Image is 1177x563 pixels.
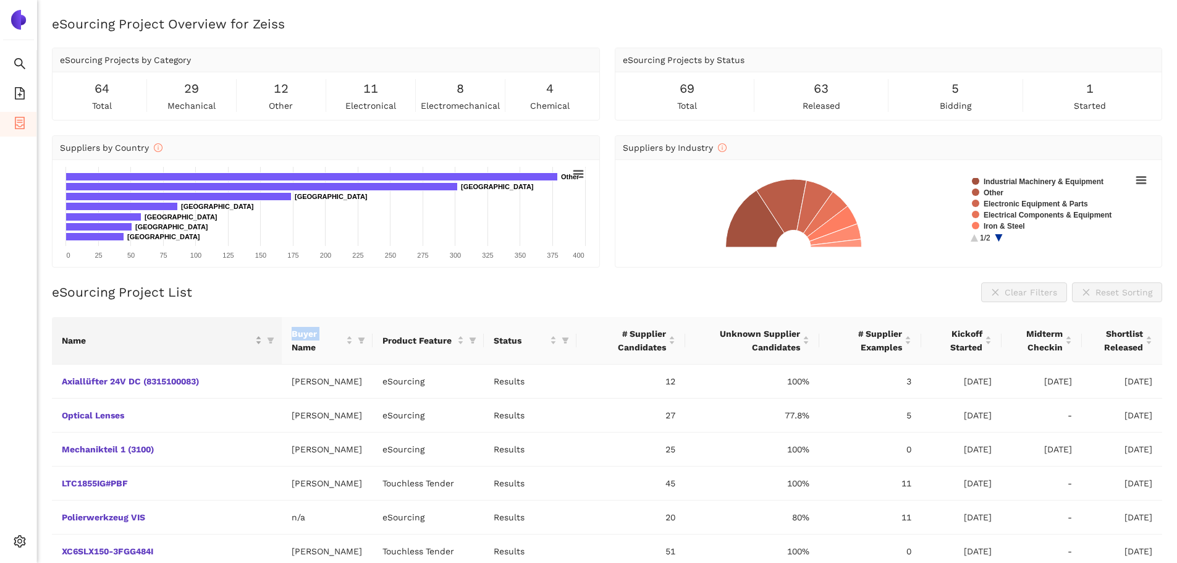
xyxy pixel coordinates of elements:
[980,234,990,242] text: 1/2
[685,365,819,399] td: 100%
[814,79,829,98] span: 63
[358,337,365,344] span: filter
[586,327,666,354] span: # Supplier Candidates
[677,99,697,112] span: total
[320,252,331,259] text: 200
[461,183,534,190] text: [GEOGRAPHIC_DATA]
[680,79,694,98] span: 69
[60,143,162,153] span: Suppliers by Country
[546,79,554,98] span: 4
[573,252,584,259] text: 400
[373,317,484,365] th: this column's title is Product Feature,this column is sortable
[685,317,819,365] th: this column's title is Unknown Supplier Candidates,this column is sortable
[159,252,167,259] text: 75
[484,433,576,467] td: Results
[1002,317,1082,365] th: this column's title is Midterm Checkin,this column is sortable
[14,112,26,137] span: container
[274,79,289,98] span: 12
[1072,282,1162,302] button: closeReset Sorting
[52,283,192,301] h2: eSourcing Project List
[1082,399,1162,433] td: [DATE]
[576,399,685,433] td: 27
[255,252,266,259] text: 150
[355,324,368,357] span: filter
[282,399,373,433] td: [PERSON_NAME]
[921,317,1002,365] th: this column's title is Kickoff Started,this column is sortable
[154,143,162,152] span: info-circle
[685,467,819,501] td: 100%
[1082,317,1162,365] th: this column's title is Shortlist Released,this column is sortable
[931,327,982,354] span: Kickoff Started
[984,188,1003,197] text: Other
[264,331,277,350] span: filter
[1082,433,1162,467] td: [DATE]
[695,327,800,354] span: Unknown Supplier Candidates
[819,399,921,433] td: 5
[385,252,396,259] text: 250
[494,334,547,347] span: Status
[819,365,921,399] td: 3
[373,399,484,433] td: eSourcing
[466,331,479,350] span: filter
[373,501,484,535] td: eSourcing
[921,365,1002,399] td: [DATE]
[469,337,476,344] span: filter
[52,15,1162,33] h2: eSourcing Project Overview for Zeiss
[921,467,1002,501] td: [DATE]
[984,200,1088,208] text: Electronic Equipment & Parts
[167,99,216,112] span: mechanical
[484,501,576,535] td: Results
[530,99,570,112] span: chemical
[685,501,819,535] td: 80%
[576,365,685,399] td: 12
[135,223,208,231] text: [GEOGRAPHIC_DATA]
[921,501,1002,535] td: [DATE]
[984,222,1025,231] text: Iron & Steel
[450,252,461,259] text: 300
[282,365,373,399] td: [PERSON_NAME]
[95,252,102,259] text: 25
[127,252,135,259] text: 50
[62,334,253,347] span: Name
[373,433,484,467] td: eSourcing
[803,99,840,112] span: released
[352,252,363,259] text: 225
[282,467,373,501] td: [PERSON_NAME]
[92,99,112,112] span: total
[1011,327,1063,354] span: Midterm Checkin
[287,252,298,259] text: 175
[1082,467,1162,501] td: [DATE]
[145,213,217,221] text: [GEOGRAPHIC_DATA]
[562,337,569,344] span: filter
[363,79,378,98] span: 11
[14,531,26,556] span: setting
[921,433,1002,467] td: [DATE]
[829,327,902,354] span: # Supplier Examples
[951,79,959,98] span: 5
[576,501,685,535] td: 20
[52,317,282,365] th: this column's title is Name,this column is sortable
[576,317,685,365] th: this column's title is # Supplier Candidates,this column is sortable
[921,399,1002,433] td: [DATE]
[1082,501,1162,535] td: [DATE]
[60,55,191,65] span: eSourcing Projects by Category
[984,211,1112,219] text: Electrical Components & Equipment
[940,99,971,112] span: bidding
[373,365,484,399] td: eSourcing
[267,337,274,344] span: filter
[382,334,455,347] span: Product Feature
[14,83,26,108] span: file-add
[819,501,921,535] td: 11
[484,365,576,399] td: Results
[559,331,572,350] span: filter
[1002,501,1082,535] td: -
[292,327,344,354] span: Buyer Name
[1002,365,1082,399] td: [DATE]
[1074,99,1106,112] span: started
[66,252,70,259] text: 0
[1082,365,1162,399] td: [DATE]
[576,467,685,501] td: 45
[127,233,200,240] text: [GEOGRAPHIC_DATA]
[373,467,484,501] td: Touchless Tender
[1002,399,1082,433] td: -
